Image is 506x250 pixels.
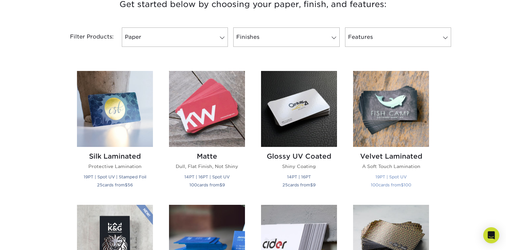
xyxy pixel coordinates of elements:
span: $ [310,182,313,187]
img: New Product [136,205,153,225]
h2: Velvet Laminated [353,152,429,160]
h2: Glossy UV Coated [261,152,337,160]
small: cards from [371,182,411,187]
span: 25 [282,182,288,187]
span: 9 [313,182,316,187]
span: 25 [97,182,102,187]
div: Filter Products: [52,27,119,47]
small: cards from [282,182,316,187]
h2: Matte [169,152,245,160]
a: Features [345,27,451,47]
p: A Soft Touch Lamination [353,163,429,170]
small: 19PT | Spot UV | Stamped Foil [84,174,146,179]
span: 100 [404,182,411,187]
small: 14PT | 16PT | Spot UV [184,174,230,179]
img: Matte Business Cards [169,71,245,147]
a: Matte Business Cards Matte Dull, Flat Finish, Not Shiny 14PT | 16PT | Spot UV 100cards from$9 [169,71,245,196]
a: Velvet Laminated Business Cards Velvet Laminated A Soft Touch Lamination 19PT | Spot UV 100cards ... [353,71,429,196]
span: 56 [128,182,133,187]
div: Open Intercom Messenger [483,227,499,243]
a: Glossy UV Coated Business Cards Glossy UV Coated Shiny Coating 14PT | 16PT 25cards from$9 [261,71,337,196]
iframe: Google Customer Reviews [2,230,57,248]
span: 100 [189,182,197,187]
a: Silk Laminated Business Cards Silk Laminated Protective Lamination 19PT | Spot UV | Stamped Foil ... [77,71,153,196]
span: 9 [222,182,225,187]
img: Glossy UV Coated Business Cards [261,71,337,147]
span: $ [125,182,128,187]
small: 14PT | 16PT [287,174,311,179]
p: Shiny Coating [261,163,337,170]
span: 100 [371,182,378,187]
span: $ [401,182,404,187]
img: Velvet Laminated Business Cards [353,71,429,147]
p: Protective Lamination [77,163,153,170]
a: Paper [122,27,228,47]
small: cards from [97,182,133,187]
img: Silk Laminated Business Cards [77,71,153,147]
span: $ [220,182,222,187]
small: 19PT | Spot UV [375,174,407,179]
a: Finishes [233,27,339,47]
small: cards from [189,182,225,187]
h2: Silk Laminated [77,152,153,160]
p: Dull, Flat Finish, Not Shiny [169,163,245,170]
